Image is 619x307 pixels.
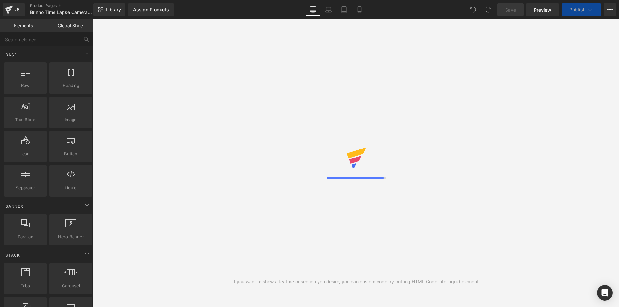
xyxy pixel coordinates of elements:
span: Liquid [51,185,90,191]
button: Publish [562,3,601,16]
span: Brinno Time Lapse Camera BCC300-C Bundle [30,10,92,15]
a: Product Pages [30,3,104,8]
span: Base [5,52,17,58]
span: Row [6,82,45,89]
span: Hero Banner [51,234,90,240]
span: Save [505,6,516,13]
a: New Library [93,3,125,16]
a: Global Style [47,19,93,32]
a: Tablet [336,3,352,16]
span: Parallax [6,234,45,240]
a: v6 [3,3,25,16]
span: Tabs [6,283,45,289]
div: Open Intercom Messenger [597,285,613,301]
span: Library [106,7,121,13]
div: Assign Products [133,7,169,12]
button: Redo [482,3,495,16]
a: Desktop [305,3,321,16]
span: Button [51,150,90,157]
span: Stack [5,252,21,258]
button: Undo [467,3,479,16]
a: Mobile [352,3,367,16]
span: Heading [51,82,90,89]
div: v6 [13,5,21,14]
button: More [604,3,616,16]
span: Banner [5,203,24,209]
div: If you want to show a feature or section you desire, you can custom code by putting HTML Code int... [232,278,480,285]
a: Laptop [321,3,336,16]
span: Text Block [6,116,45,123]
span: Publish [569,7,585,12]
span: Separator [6,185,45,191]
span: Image [51,116,90,123]
span: Carousel [51,283,90,289]
span: Preview [534,6,551,13]
span: Icon [6,150,45,157]
a: Preview [526,3,559,16]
